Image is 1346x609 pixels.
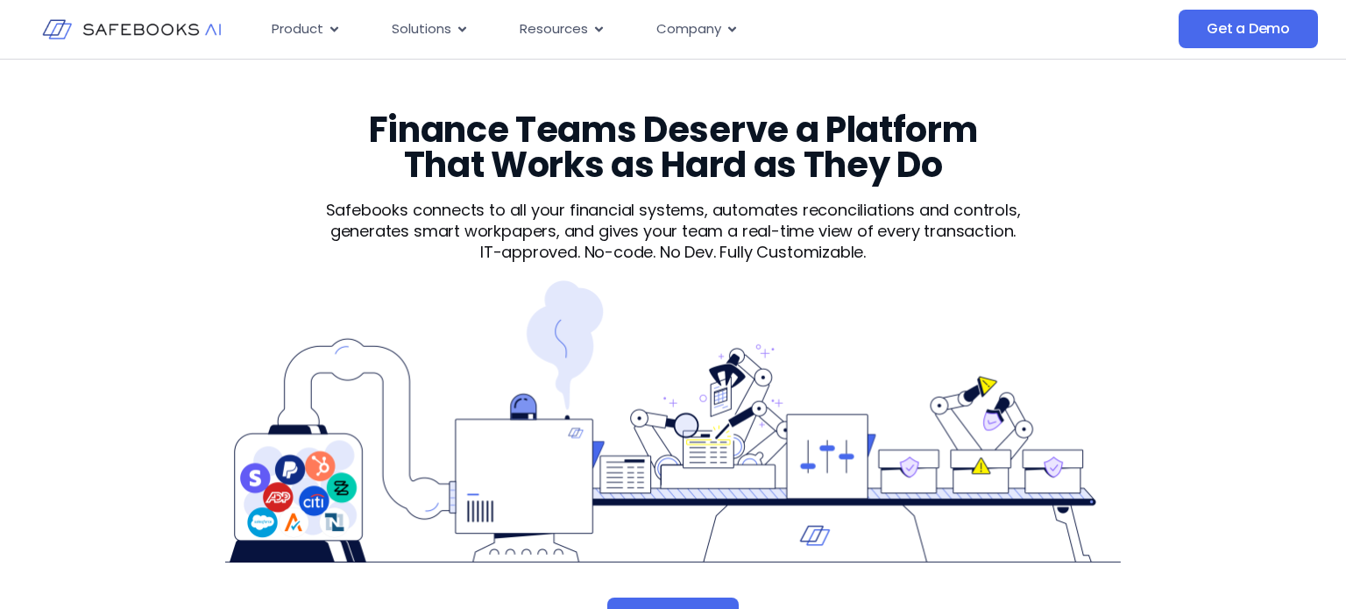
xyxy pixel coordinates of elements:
[258,12,1024,46] nav: Menu
[294,242,1051,263] p: IT-approved. No-code. No Dev. Fully Customizable.
[225,280,1121,563] img: Product 1
[258,12,1024,46] div: Menu Toggle
[520,19,588,39] span: Resources
[1179,10,1318,48] a: Get a Demo
[392,19,451,39] span: Solutions
[272,19,323,39] span: Product
[294,200,1051,242] p: Safebooks connects to all your financial systems, automates reconciliations and controls, generat...
[656,19,721,39] span: Company
[1207,20,1290,38] span: Get a Demo
[335,112,1011,182] h3: Finance Teams Deserve a Platform That Works as Hard as They Do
